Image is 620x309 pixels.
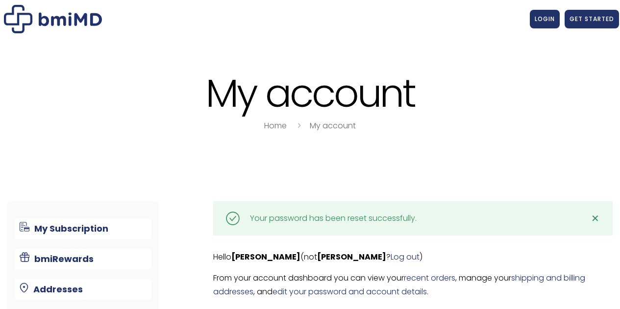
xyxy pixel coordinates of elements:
[273,286,427,297] a: edit your password and account details
[530,10,560,28] a: LOGIN
[317,251,386,262] strong: [PERSON_NAME]
[404,272,455,284] a: recent orders
[213,250,613,264] p: Hello (not ? )
[1,72,619,114] h1: My account
[586,209,605,228] a: ✕
[231,251,300,262] strong: [PERSON_NAME]
[264,120,287,131] a: Home
[15,279,151,300] a: Addresses
[565,10,619,28] a: GET STARTED
[294,120,304,131] i: breadcrumbs separator
[591,212,599,225] span: ✕
[213,271,613,299] p: From your account dashboard you can view your , manage your , and .
[391,251,420,262] a: Log out
[15,218,151,239] a: My Subscription
[4,5,102,33] img: My account
[15,249,151,269] a: bmiRewards
[310,120,356,131] a: My account
[250,212,417,225] div: Your password has been reset successfully.
[570,15,614,23] span: GET STARTED
[535,15,555,23] span: LOGIN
